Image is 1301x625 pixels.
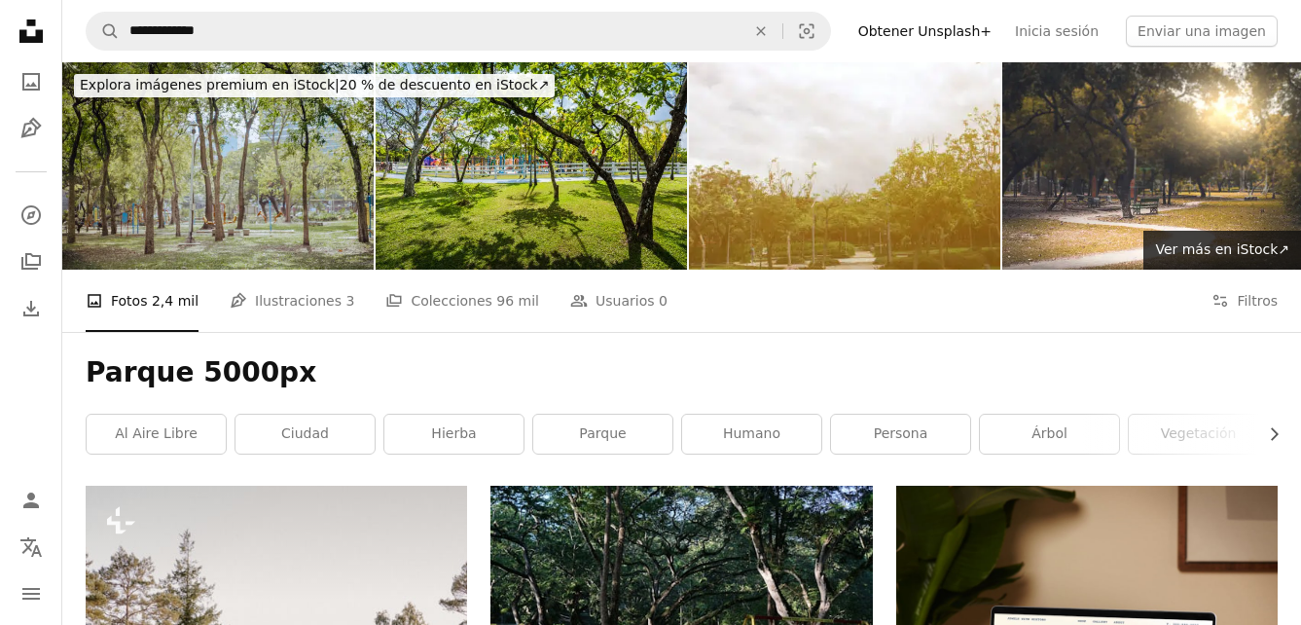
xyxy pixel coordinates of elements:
a: Ver más en iStock↗ [1143,231,1301,270]
img: Sendero en el parque. El paisaje en el día soleado. [689,62,1000,270]
a: Fotos [12,62,51,101]
a: vegetación [1129,415,1268,454]
img: Campo de césped verde con palmera en el Parque Público [376,62,687,270]
a: árbol [980,415,1119,454]
a: Explora imágenes premium en iStock|20 % de descuento en iStock↗ [62,62,566,109]
a: persona [831,415,970,454]
a: Obtener Unsplash+ [847,16,1003,47]
button: Filtros [1211,270,1278,332]
button: Enviar una imagen [1126,16,1278,47]
button: Buscar en Unsplash [87,13,120,50]
span: 20 % de descuento en iStock ↗ [80,77,549,92]
span: Explora imágenes premium en iStock | [80,77,340,92]
span: 96 mil [496,290,539,312]
a: Explorar [12,196,51,235]
span: 0 [659,290,668,312]
button: Menú [12,574,51,613]
a: Inicia sesión [1003,16,1110,47]
a: Un parque infantil se encuentra tranquilo bajo los árboles. [490,604,872,621]
a: Colecciones 96 mil [385,270,539,332]
button: Borrar [740,13,782,50]
a: Usuarios 0 [570,270,668,332]
a: Colecciones [12,242,51,281]
form: Encuentra imágenes en todo el sitio [86,12,831,51]
h1: Parque 5000px [86,355,1278,390]
a: hierba [384,415,524,454]
a: ciudad [235,415,375,454]
a: al aire libre [87,415,226,454]
button: desplazar lista a la derecha [1256,415,1278,454]
a: Ilustraciones [12,109,51,148]
a: Ilustraciones 3 [230,270,354,332]
a: Humano [682,415,821,454]
a: parque [533,415,672,454]
span: Ver más en iStock ↗ [1155,241,1289,257]
button: Búsqueda visual [783,13,830,50]
a: Historial de descargas [12,289,51,328]
span: 3 [345,290,354,312]
a: Iniciar sesión / Registrarse [12,481,51,520]
img: Imagen del fondo verde del jardín en el parque [62,62,374,270]
button: Idioma [12,528,51,567]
